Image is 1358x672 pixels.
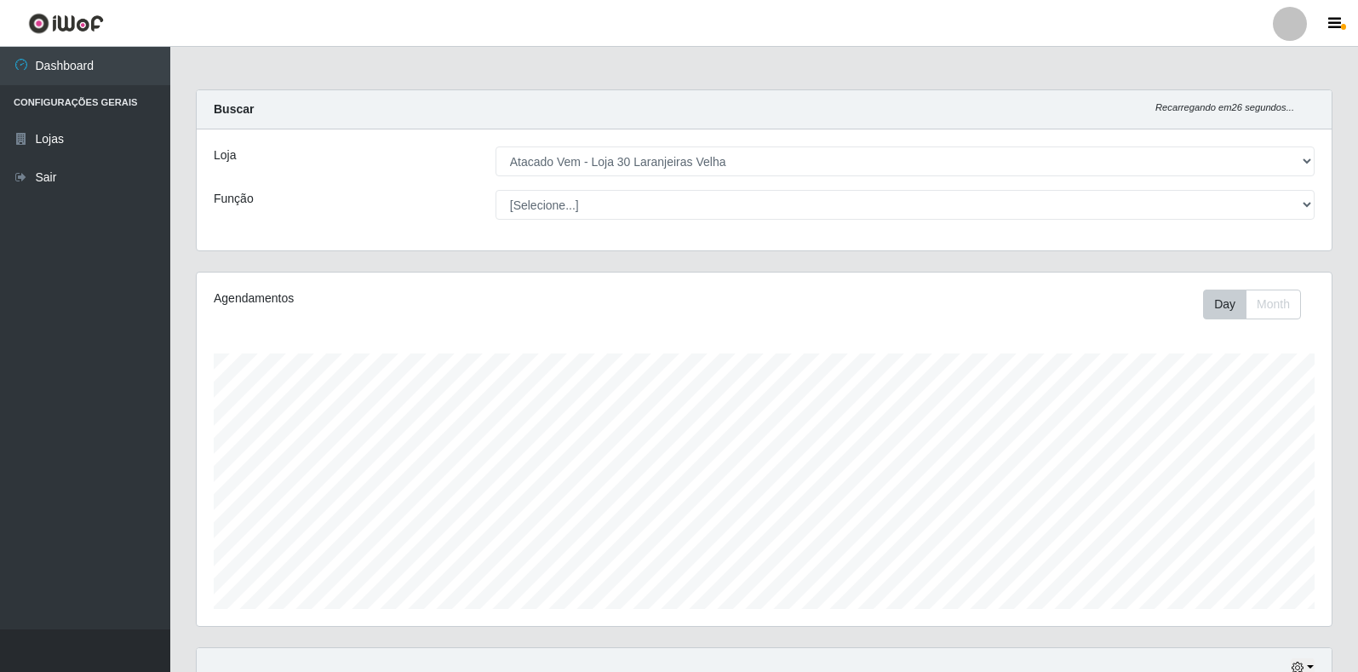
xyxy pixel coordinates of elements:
div: Agendamentos [214,290,657,307]
div: First group [1203,290,1301,319]
label: Função [214,190,254,208]
div: Toolbar with button groups [1203,290,1315,319]
i: Recarregando em 26 segundos... [1155,102,1294,112]
img: CoreUI Logo [28,13,104,34]
strong: Buscar [214,102,254,116]
button: Day [1203,290,1246,319]
button: Month [1246,290,1301,319]
label: Loja [214,146,236,164]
